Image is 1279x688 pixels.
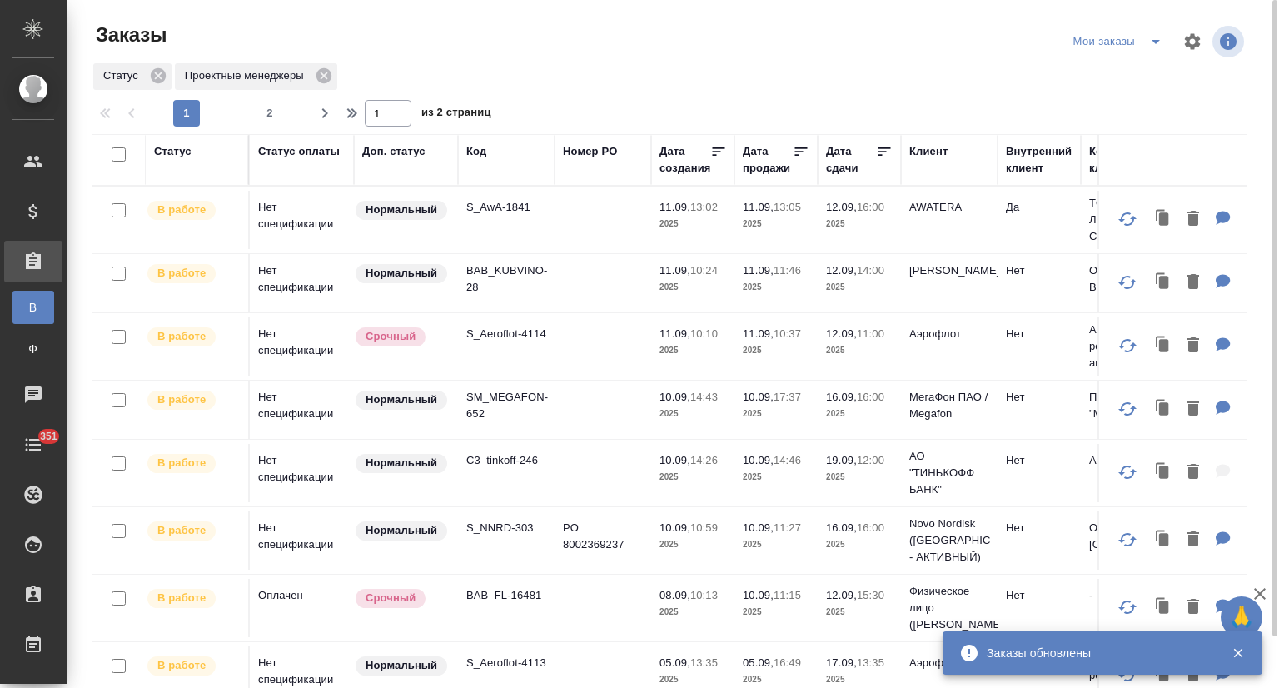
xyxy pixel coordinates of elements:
[250,444,354,502] td: Нет спецификации
[659,536,726,553] p: 2025
[659,671,726,688] p: 2025
[157,391,206,408] p: В работе
[157,522,206,539] p: В работе
[366,455,437,471] p: Нормальный
[366,202,437,218] p: Нормальный
[1107,389,1147,429] button: Обновить
[1006,389,1072,406] p: Нет
[909,516,989,566] p: Novo Nordisk ([GEOGRAPHIC_DATA] - АКТИВНЫЙ)
[1179,329,1207,363] button: Удалить
[690,454,718,466] p: 14:26
[743,143,793,177] div: Дата продажи
[1006,587,1072,604] p: Нет
[466,520,546,536] p: S_NNRD-303
[826,406,893,422] p: 2025
[1107,587,1147,627] button: Обновить
[826,216,893,232] p: 2025
[1107,452,1147,492] button: Обновить
[555,511,651,570] td: PO 8002369237
[92,22,167,48] span: Заказы
[743,671,809,688] p: 2025
[466,655,546,671] p: S_Aeroflot-4113
[250,381,354,439] td: Нет спецификации
[1179,392,1207,426] button: Удалить
[366,657,437,674] p: Нормальный
[93,63,172,90] div: Статус
[909,655,989,671] p: Аэрофлот
[826,604,893,621] p: 2025
[857,521,884,534] p: 16:00
[909,389,989,422] p: МегаФон ПАО / Megafon
[826,589,857,601] p: 12.09,
[466,262,546,296] p: BAB_KUBVINO-28
[563,143,617,160] div: Номер PO
[250,317,354,376] td: Нет спецификации
[1006,452,1072,469] p: Нет
[1089,587,1169,604] p: -
[157,265,206,282] p: В работе
[826,327,857,340] p: 12.09,
[659,521,690,534] p: 10.09,
[909,583,989,633] p: Физическое лицо ([PERSON_NAME])
[1107,262,1147,302] button: Обновить
[743,201,774,213] p: 11.09,
[1147,266,1179,300] button: Клонировать
[157,202,206,218] p: В работе
[354,452,450,475] div: Статус по умолчанию для стандартных заказов
[743,454,774,466] p: 10.09,
[256,100,283,127] button: 2
[659,656,690,669] p: 05.09,
[1089,452,1169,469] p: АО "ТБАНК"
[1147,202,1179,237] button: Клонировать
[826,536,893,553] p: 2025
[690,589,718,601] p: 10:13
[857,327,884,340] p: 11:00
[826,469,893,486] p: 2025
[1179,266,1207,300] button: Удалить
[185,67,310,84] p: Проектные менеджеры
[1089,195,1169,245] p: TОО «Атлас Лэнгвидж Сервисез»
[659,327,690,340] p: 11.09,
[103,67,144,84] p: Статус
[774,391,801,403] p: 17:37
[1179,202,1207,237] button: Удалить
[250,579,354,637] td: Оплачен
[826,521,857,534] p: 16.09,
[826,143,876,177] div: Дата сдачи
[690,521,718,534] p: 10:59
[774,264,801,277] p: 11:46
[909,448,989,498] p: АО "ТИНЬКОФФ БАНК"
[659,279,726,296] p: 2025
[250,191,354,249] td: Нет спецификации
[659,469,726,486] p: 2025
[743,327,774,340] p: 11.09,
[857,589,884,601] p: 15:30
[743,342,809,359] p: 2025
[146,520,240,542] div: Выставляет ПМ после принятия заказа от КМа
[743,216,809,232] p: 2025
[1006,520,1072,536] p: Нет
[366,522,437,539] p: Нормальный
[175,63,337,90] div: Проектные менеджеры
[1147,523,1179,557] button: Клонировать
[146,199,240,222] div: Выставляет ПМ после принятия заказа от КМа
[690,656,718,669] p: 13:35
[362,143,426,160] div: Доп. статус
[366,265,437,282] p: Нормальный
[146,452,240,475] div: Выставляет ПМ после принятия заказа от КМа
[1147,456,1179,490] button: Клонировать
[146,655,240,677] div: Выставляет ПМ после принятия заказа от КМа
[1179,523,1207,557] button: Удалить
[857,201,884,213] p: 16:00
[1107,326,1147,366] button: Обновить
[4,424,62,466] a: 351
[1147,392,1179,426] button: Клонировать
[743,536,809,553] p: 2025
[659,201,690,213] p: 11.09,
[256,105,283,122] span: 2
[909,199,989,216] p: AWATERA
[857,391,884,403] p: 16:00
[1089,520,1169,553] p: ООО "[GEOGRAPHIC_DATA]"
[690,391,718,403] p: 14:43
[826,201,857,213] p: 12.09,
